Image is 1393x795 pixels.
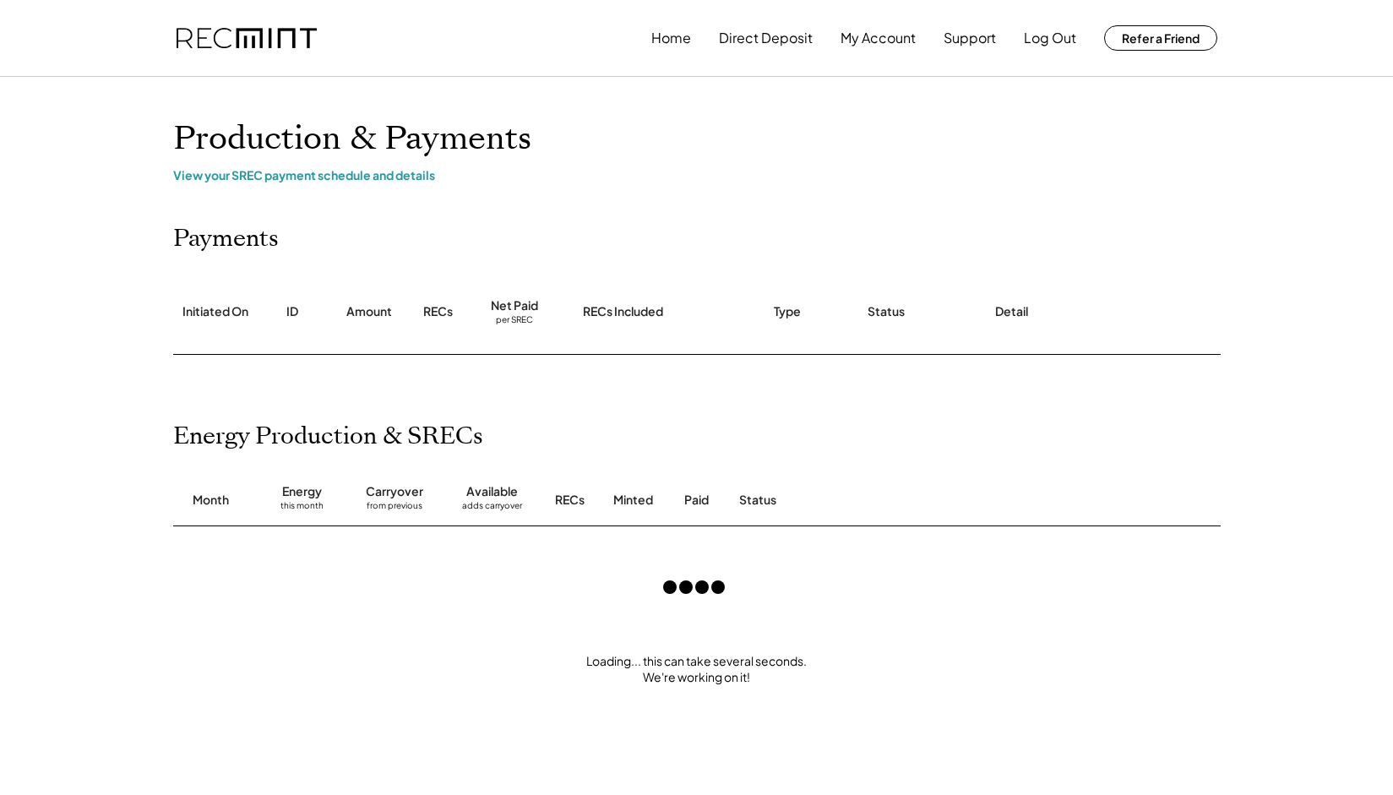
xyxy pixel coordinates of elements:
img: recmint-logotype%403x.png [177,28,317,49]
div: Minted [613,492,653,509]
div: Type [774,303,801,320]
div: Status [868,303,905,320]
div: Month [193,492,229,509]
div: Status [739,492,1026,509]
div: Initiated On [182,303,248,320]
h1: Production & Payments [173,119,1221,159]
div: Detail [995,303,1028,320]
div: Available [466,483,518,500]
div: Loading... this can take several seconds. We're working on it! [156,653,1238,686]
div: Net Paid [491,297,538,314]
div: Carryover [366,483,423,500]
div: this month [280,500,324,517]
h2: Payments [173,225,279,253]
div: ID [286,303,298,320]
div: View your SREC payment schedule and details [173,167,1221,182]
button: Log Out [1024,21,1076,55]
div: RECs Included [583,303,663,320]
div: RECs [423,303,453,320]
button: Home [651,21,691,55]
div: Paid [684,492,709,509]
div: from previous [367,500,422,517]
button: Support [944,21,996,55]
div: Amount [346,303,392,320]
div: RECs [555,492,585,509]
button: Refer a Friend [1104,25,1217,51]
h2: Energy Production & SRECs [173,422,483,451]
button: Direct Deposit [719,21,813,55]
button: My Account [841,21,916,55]
div: Energy [282,483,322,500]
div: adds carryover [462,500,522,517]
div: per SREC [496,314,533,327]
